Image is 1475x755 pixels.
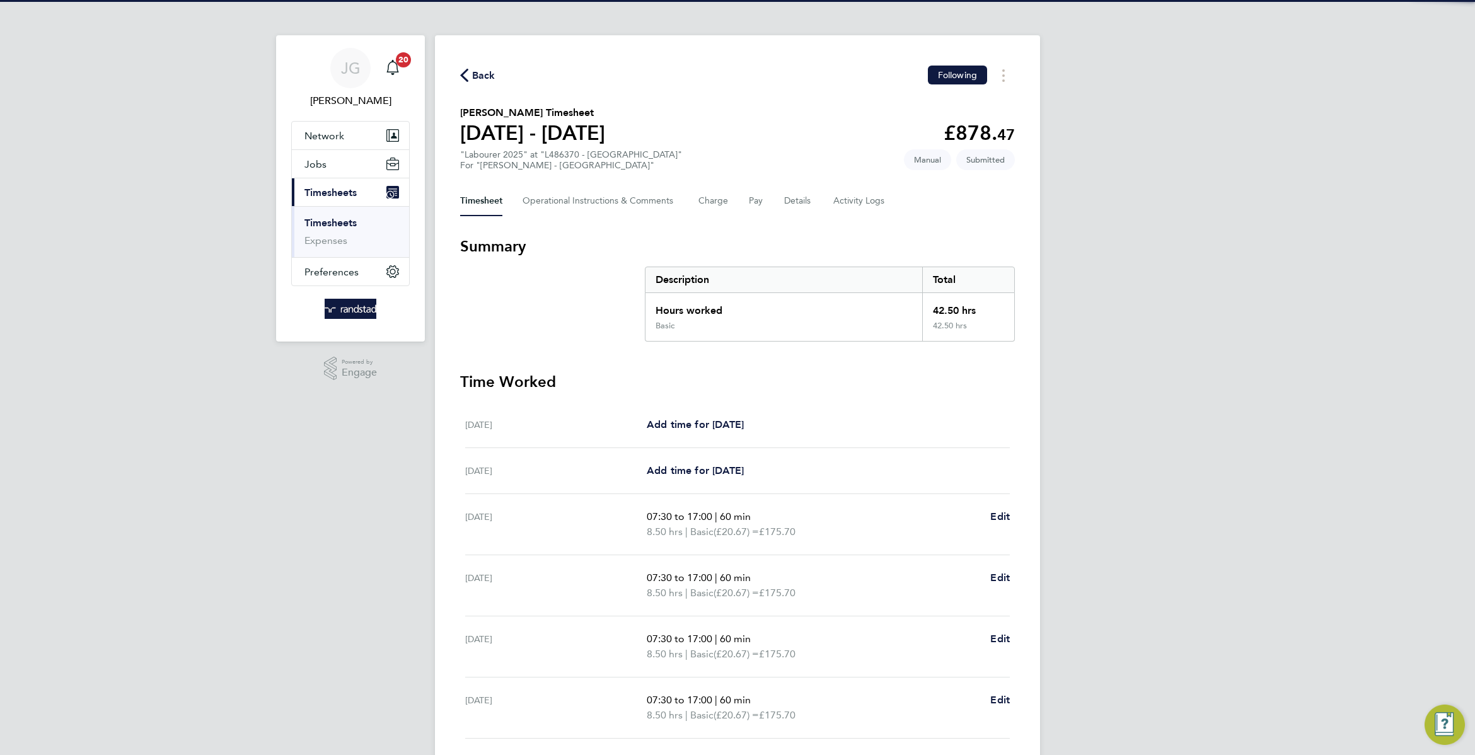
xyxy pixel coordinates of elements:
span: Back [472,68,495,83]
span: £175.70 [759,709,795,721]
span: | [715,572,717,584]
div: Description [645,267,922,292]
button: Operational Instructions & Comments [523,186,678,216]
button: Jobs [292,150,409,178]
span: Timesheets [304,187,357,199]
button: Pay [749,186,764,216]
a: Powered byEngage [324,357,378,381]
span: | [715,633,717,645]
span: 07:30 to 17:00 [647,694,712,706]
span: Preferences [304,266,359,278]
nav: Main navigation [276,35,425,342]
span: Basic [690,524,714,539]
button: Timesheets Menu [992,66,1015,85]
span: This timesheet is Submitted. [956,149,1015,170]
span: 8.50 hrs [647,526,683,538]
div: Total [922,267,1014,292]
span: | [685,587,688,599]
span: Edit [990,510,1010,522]
span: £175.70 [759,648,795,660]
span: James Garrard [291,93,410,108]
h3: Summary [460,236,1015,256]
span: 60 min [720,510,751,522]
div: Timesheets [292,206,409,257]
span: 8.50 hrs [647,709,683,721]
a: Edit [990,693,1010,708]
button: Details [784,186,813,216]
a: 20 [380,48,405,88]
span: (£20.67) = [714,587,759,599]
span: (£20.67) = [714,526,759,538]
span: Edit [990,694,1010,706]
span: (£20.67) = [714,648,759,660]
a: Timesheets [304,217,357,229]
div: [DATE] [465,693,647,723]
h1: [DATE] - [DATE] [460,120,605,146]
div: [DATE] [465,509,647,539]
span: | [715,694,717,706]
button: Back [460,67,495,83]
h2: [PERSON_NAME] Timesheet [460,105,605,120]
span: Engage [342,367,377,378]
span: Add time for [DATE] [647,464,744,476]
img: randstad-logo-retina.png [325,299,377,319]
span: Edit [990,572,1010,584]
button: Timesheet [460,186,502,216]
span: | [685,526,688,538]
span: | [685,709,688,721]
span: 07:30 to 17:00 [647,572,712,584]
app-decimal: £878. [944,121,1015,145]
span: 60 min [720,572,751,584]
span: 07:30 to 17:00 [647,510,712,522]
button: Timesheets [292,178,409,206]
a: Edit [990,631,1010,647]
span: 8.50 hrs [647,587,683,599]
span: Jobs [304,158,327,170]
a: Edit [990,570,1010,585]
button: Preferences [292,258,409,285]
span: Following [938,69,977,81]
div: Basic [656,321,674,331]
span: 07:30 to 17:00 [647,633,712,645]
span: | [685,648,688,660]
button: Engage Resource Center [1425,705,1465,745]
button: Following [928,66,987,84]
button: Charge [698,186,729,216]
div: For "[PERSON_NAME] - [GEOGRAPHIC_DATA]" [460,160,682,171]
span: (£20.67) = [714,709,759,721]
span: Add time for [DATE] [647,418,744,430]
span: Basic [690,647,714,662]
span: Basic [690,585,714,601]
a: Edit [990,509,1010,524]
span: Edit [990,633,1010,645]
a: JG[PERSON_NAME] [291,48,410,108]
div: [DATE] [465,463,647,478]
div: Hours worked [645,293,922,321]
span: This timesheet was manually created. [904,149,951,170]
span: £175.70 [759,587,795,599]
span: Powered by [342,357,377,367]
span: £175.70 [759,526,795,538]
div: "Labourer 2025" at "L486370 - [GEOGRAPHIC_DATA]" [460,149,682,171]
h3: Time Worked [460,372,1015,392]
div: [DATE] [465,631,647,662]
span: 47 [997,125,1015,144]
a: Expenses [304,234,347,246]
span: 60 min [720,633,751,645]
span: | [715,510,717,522]
span: Network [304,130,344,142]
a: Add time for [DATE] [647,463,744,478]
span: JG [341,60,361,76]
div: Summary [645,267,1015,342]
span: 60 min [720,694,751,706]
a: Add time for [DATE] [647,417,744,432]
div: 42.50 hrs [922,293,1014,321]
span: 20 [396,52,411,67]
a: Go to home page [291,299,410,319]
div: 42.50 hrs [922,321,1014,341]
span: Basic [690,708,714,723]
button: Activity Logs [833,186,886,216]
div: [DATE] [465,570,647,601]
div: [DATE] [465,417,647,432]
button: Network [292,122,409,149]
